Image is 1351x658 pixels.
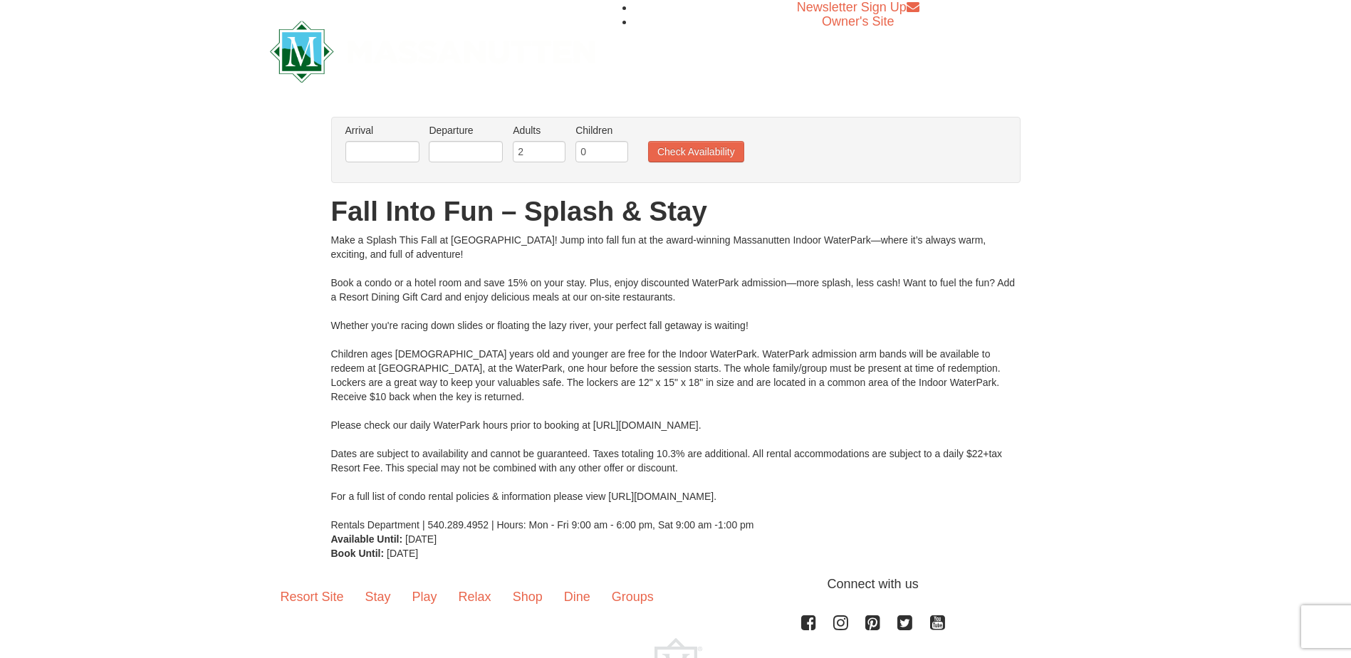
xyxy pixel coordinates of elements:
label: Children [575,123,628,137]
span: [DATE] [405,533,437,545]
div: Make a Splash This Fall at [GEOGRAPHIC_DATA]! Jump into fall fun at the award-winning Massanutten... [331,233,1021,532]
strong: Available Until: [331,533,403,545]
h1: Fall Into Fun – Splash & Stay [331,197,1021,226]
a: Groups [601,575,664,619]
label: Departure [429,123,503,137]
a: Stay [355,575,402,619]
strong: Book Until: [331,548,385,559]
a: Play [402,575,448,619]
button: Check Availability [648,141,744,162]
span: [DATE] [387,548,418,559]
a: Dine [553,575,601,619]
a: Owner's Site [822,14,894,28]
img: Massanutten Resort Logo [270,21,596,83]
p: Connect with us [270,575,1082,594]
a: Shop [502,575,553,619]
a: Relax [448,575,502,619]
a: Resort Site [270,575,355,619]
a: Massanutten Resort [270,33,596,66]
label: Adults [513,123,565,137]
label: Arrival [345,123,419,137]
